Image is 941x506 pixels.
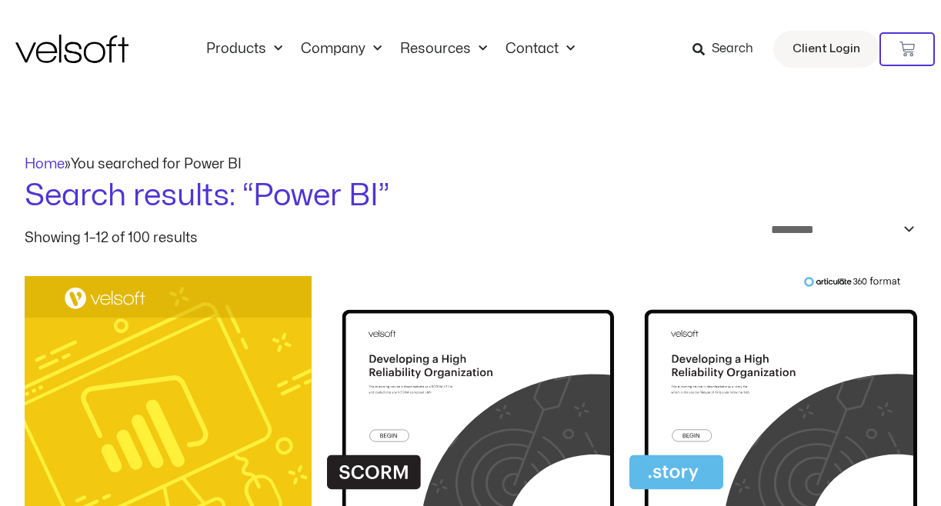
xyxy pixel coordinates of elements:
span: You searched for Power BI [71,158,242,171]
a: ProductsMenu Toggle [197,41,292,58]
p: Showing 1–12 of 100 results [25,231,198,245]
a: Home [25,158,65,171]
a: Client Login [773,31,879,68]
a: ResourcesMenu Toggle [391,41,496,58]
select: Shop order [761,218,917,241]
span: Client Login [793,39,860,59]
a: Search [692,36,764,62]
h1: Search results: “Power BI” [25,175,917,218]
span: » [25,158,242,171]
a: CompanyMenu Toggle [292,41,391,58]
img: Velsoft Training Materials [15,35,128,63]
nav: Menu [197,41,584,58]
span: Search [712,39,753,59]
a: ContactMenu Toggle [496,41,584,58]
